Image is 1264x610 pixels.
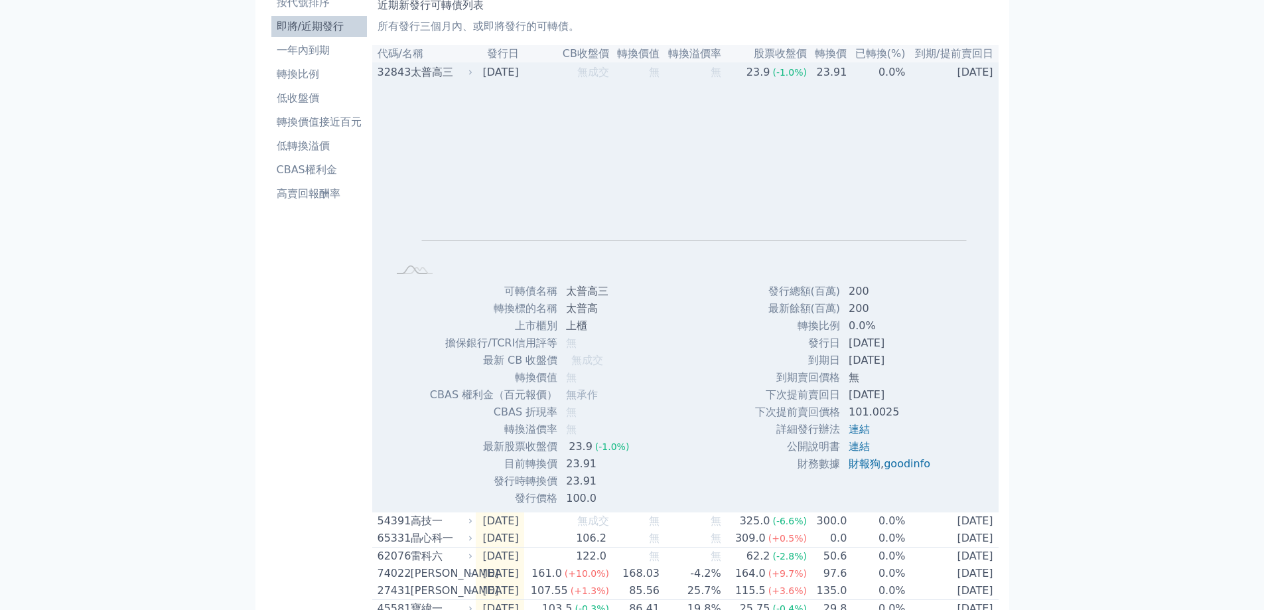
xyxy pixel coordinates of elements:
span: (-1.0%) [772,67,807,78]
div: 65331 [378,530,407,546]
span: (+10.0%) [565,568,609,579]
div: 54391 [378,513,407,529]
a: 低收盤價 [271,88,367,109]
span: 無 [566,371,577,384]
td: 發行總額(百萬) [754,283,841,300]
th: CB收盤價 [524,45,610,63]
a: 轉換比例 [271,64,367,85]
td: [DATE] [906,63,999,81]
td: 85.56 [610,582,660,600]
div: 325.0 [737,513,773,529]
div: [PERSON_NAME] [411,566,470,581]
td: 可轉債名稱 [429,283,558,300]
div: 115.5 [733,583,768,599]
td: 23.91 [558,455,640,473]
td: [DATE] [476,63,524,81]
span: 無 [566,423,577,435]
a: 低轉換溢價 [271,135,367,157]
td: 0.0% [847,548,906,566]
td: 200 [841,300,941,317]
li: 一年內到期 [271,42,367,58]
div: 23.9 [744,64,773,80]
td: 發行價格 [429,490,558,507]
td: 擔保銀行/TCRI信用評等 [429,335,558,352]
li: 轉換比例 [271,66,367,82]
span: 無成交 [577,66,609,78]
td: 最新餘額(百萬) [754,300,841,317]
div: 32843 [378,64,407,80]
td: 到期賣回價格 [754,369,841,386]
a: 財報狗 [849,457,880,470]
td: [DATE] [906,548,999,566]
td: 300.0 [808,512,847,530]
span: (-1.0%) [595,441,630,452]
li: CBAS權利金 [271,162,367,178]
td: [DATE] [841,335,941,352]
td: 上櫃 [558,317,640,335]
div: 太普高三 [411,64,470,80]
td: 23.91 [558,473,640,490]
td: 發行日 [754,335,841,352]
span: (+1.3%) [571,585,609,596]
th: 發行日 [476,45,524,63]
td: [DATE] [841,386,941,404]
td: 50.6 [808,548,847,566]
div: 107.55 [528,583,571,599]
th: 已轉換(%) [847,45,906,63]
a: 即將/近期發行 [271,16,367,37]
span: (-2.8%) [772,551,807,562]
div: 高技一 [411,513,470,529]
td: 135.0 [808,582,847,600]
td: 0.0% [847,565,906,582]
span: 無 [711,514,721,527]
span: 無 [566,337,577,349]
td: 轉換比例 [754,317,841,335]
div: 晶心科一 [411,530,470,546]
td: 100.0 [558,490,640,507]
span: 無成交 [571,354,603,366]
td: 轉換標的名稱 [429,300,558,317]
span: 無 [711,550,721,562]
li: 低收盤價 [271,90,367,106]
td: [DATE] [906,582,999,600]
td: -4.2% [660,565,722,582]
td: 0.0% [847,512,906,530]
span: (-6.6%) [772,516,807,526]
td: 轉換溢價率 [429,421,558,438]
td: 詳細發行辦法 [754,421,841,438]
td: 0.0% [847,582,906,600]
span: 無 [711,66,721,78]
div: 雷科六 [411,548,470,564]
td: 0.0% [841,317,941,335]
th: 轉換價 [808,45,847,63]
span: (+3.6%) [768,585,807,596]
td: 到期日 [754,352,841,369]
span: 無成交 [577,514,609,527]
a: goodinfo [884,457,930,470]
th: 轉換價值 [610,45,660,63]
span: (+0.5%) [768,533,807,544]
g: Chart [409,102,967,260]
td: 太普高 [558,300,640,317]
td: [DATE] [476,530,524,548]
td: [DATE] [476,565,524,582]
td: 0.0% [847,530,906,548]
li: 低轉換溢價 [271,138,367,154]
td: 25.7% [660,582,722,600]
span: 無承作 [566,388,598,401]
div: 27431 [378,583,407,599]
td: , [841,455,941,473]
div: 106.2 [573,530,609,546]
div: 161.0 [529,566,565,581]
div: 309.0 [733,530,768,546]
td: 最新股票收盤價 [429,438,558,455]
td: 公開說明書 [754,438,841,455]
td: 23.91 [808,63,847,81]
td: 轉換價值 [429,369,558,386]
td: 財務數據 [754,455,841,473]
div: 74022 [378,566,407,581]
a: 連結 [849,423,870,435]
span: 無 [649,514,660,527]
div: 23.9 [566,439,595,455]
a: 高賣回報酬率 [271,183,367,204]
